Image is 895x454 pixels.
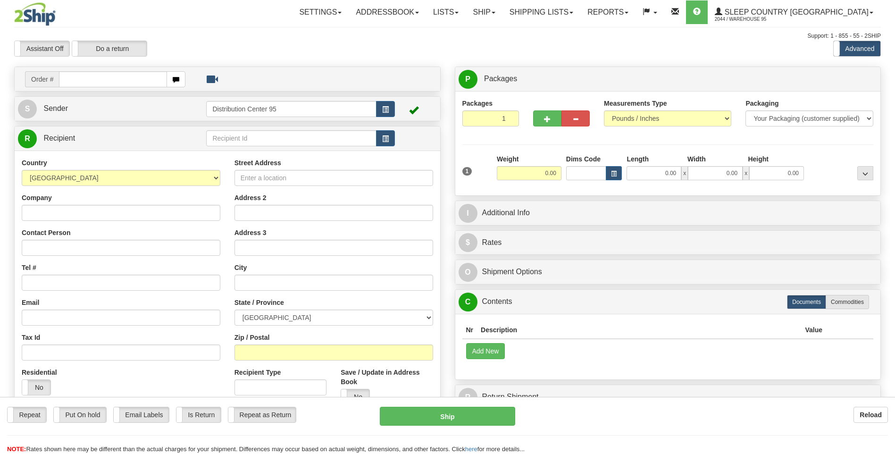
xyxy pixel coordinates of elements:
[292,0,349,24] a: Settings
[206,101,376,117] input: Sender Id
[341,368,433,387] label: Save / Update in Address Book
[7,446,26,453] span: NOTE:
[580,0,636,24] a: Reports
[466,343,505,359] button: Add New
[18,100,37,118] span: S
[22,298,39,307] label: Email
[234,333,270,342] label: Zip / Postal
[708,0,880,24] a: Sleep Country [GEOGRAPHIC_DATA] 2044 / Warehouse 95
[801,321,826,339] th: Value
[857,166,873,180] div: ...
[477,321,801,339] th: Description
[860,411,882,419] b: Reload
[114,407,169,422] label: Email Labels
[459,69,878,89] a: P Packages
[459,203,878,223] a: IAdditional Info
[234,368,281,377] label: Recipient Type
[459,204,477,223] span: I
[14,2,56,26] img: logo2044.jpg
[459,70,477,89] span: P
[687,154,706,164] label: Width
[722,8,869,16] span: Sleep Country [GEOGRAPHIC_DATA]
[459,233,477,252] span: $
[22,228,70,237] label: Contact Person
[459,293,477,311] span: C
[43,134,75,142] span: Recipient
[22,158,47,168] label: Country
[462,99,493,108] label: Packages
[72,41,147,56] label: Do a return
[681,166,688,180] span: x
[25,71,59,87] span: Order #
[228,407,296,422] label: Repeat as Return
[22,193,52,202] label: Company
[22,263,36,272] label: Tel #
[826,295,869,309] label: Commodities
[466,0,502,24] a: Ship
[604,99,667,108] label: Measurements Type
[748,154,769,164] label: Height
[502,0,580,24] a: Shipping lists
[787,295,826,309] label: Documents
[22,380,50,395] label: No
[234,158,281,168] label: Street Address
[234,193,267,202] label: Address 2
[462,167,472,176] span: 1
[206,130,376,146] input: Recipient Id
[18,129,37,148] span: R
[459,262,878,282] a: OShipment Options
[176,407,221,422] label: Is Return
[459,388,477,407] span: R
[715,15,786,24] span: 2044 / Warehouse 95
[234,298,284,307] label: State / Province
[22,368,57,377] label: Residential
[566,154,601,164] label: Dims Code
[745,99,778,108] label: Packaging
[497,154,519,164] label: Weight
[22,333,40,342] label: Tax Id
[459,292,878,311] a: CContents
[873,179,894,275] iframe: chat widget
[349,0,426,24] a: Addressbook
[54,407,106,422] label: Put On hold
[341,389,369,404] label: No
[484,75,517,83] span: Packages
[380,407,515,426] button: Ship
[8,407,46,422] label: Repeat
[15,41,69,56] label: Assistant Off
[14,32,881,40] div: Support: 1 - 855 - 55 - 2SHIP
[234,228,267,237] label: Address 3
[853,407,888,423] button: Reload
[459,233,878,252] a: $Rates
[462,321,477,339] th: Nr
[234,263,247,272] label: City
[834,41,880,56] label: Advanced
[459,387,878,407] a: RReturn Shipment
[627,154,649,164] label: Length
[234,170,433,186] input: Enter a location
[426,0,466,24] a: Lists
[43,104,68,112] span: Sender
[459,263,477,282] span: O
[465,446,477,453] a: here
[743,166,749,180] span: x
[18,99,206,118] a: S Sender
[18,129,185,148] a: R Recipient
